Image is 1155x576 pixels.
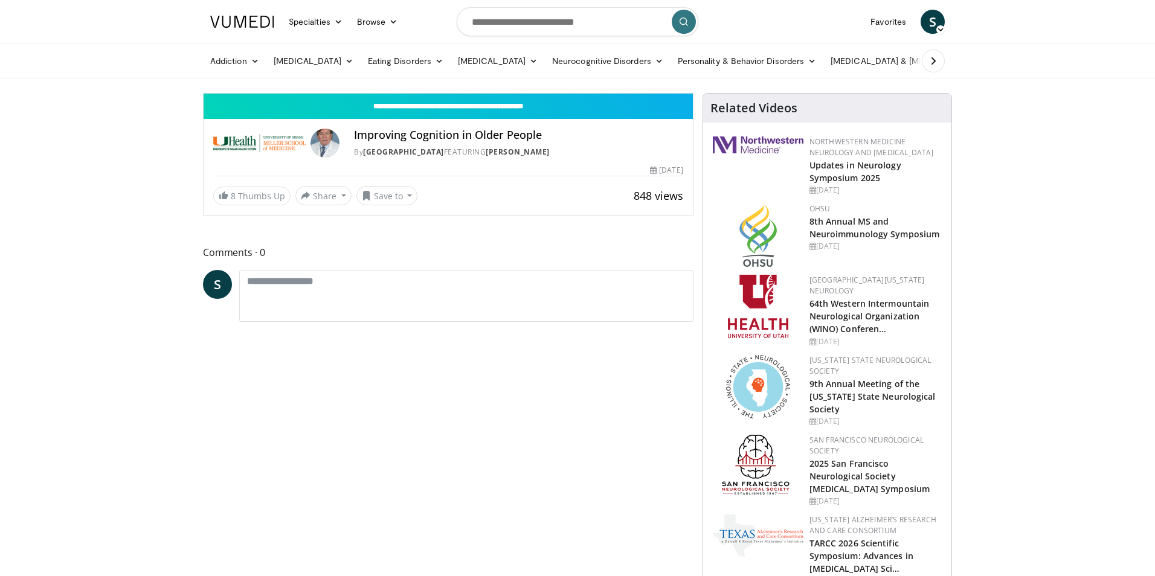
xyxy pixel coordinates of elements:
[809,537,913,574] a: TARCC 2026 Scientific Symposium: Advances in [MEDICAL_DATA] Sci…
[354,129,683,142] h4: Improving Cognition in Older People
[809,241,942,252] div: [DATE]
[310,129,339,158] img: Avatar
[713,514,803,557] img: c78a2266-bcdd-4805-b1c2-ade407285ecb.png.150x105_q85_autocrop_double_scale_upscale_version-0.2.png
[545,49,671,73] a: Neurocognitive Disorders
[363,147,444,157] a: [GEOGRAPHIC_DATA]
[863,10,913,34] a: Favorites
[728,275,788,338] img: f6362829-b0a3-407d-a044-59546adfd345.png.150x105_q85_autocrop_double_scale_upscale_version-0.2.png
[350,10,405,34] a: Browse
[809,378,936,415] a: 9th Annual Meeting of the [US_STATE] State Neurological Society
[671,49,823,73] a: Personality & Behavior Disorders
[809,435,924,456] a: San Francisco Neurological Society
[361,49,451,73] a: Eating Disorders
[809,159,901,184] a: Updates in Neurology Symposium 2025
[809,336,942,347] div: [DATE]
[823,49,996,73] a: [MEDICAL_DATA] & [MEDICAL_DATA]
[809,416,942,427] div: [DATE]
[809,458,930,494] a: 2025 San Francisco Neurological Society [MEDICAL_DATA] Symposium
[650,165,683,176] div: [DATE]
[809,355,931,376] a: [US_STATE] State Neurological Society
[710,101,797,115] h4: Related Videos
[282,10,350,34] a: Specialties
[809,496,942,507] div: [DATE]
[203,245,693,260] span: Comments 0
[809,136,934,158] a: Northwestern Medicine Neurology and [MEDICAL_DATA]
[213,129,306,158] img: University of Miami
[451,49,545,73] a: [MEDICAL_DATA]
[266,49,361,73] a: [MEDICAL_DATA]
[809,216,940,240] a: 8th Annual MS and Neuroimmunology Symposium
[213,187,291,205] a: 8 Thumbs Up
[634,188,683,203] span: 848 views
[809,514,936,536] a: [US_STATE] Alzheimer’s Research and Care Consortium
[726,355,790,418] img: 71a8b48c-8850-4916-bbdd-e2f3ccf11ef9.png.150x105_q85_autocrop_double_scale_upscale_version-0.2.png
[457,7,698,36] input: Search topics, interventions
[739,203,777,267] img: da959c7f-65a6-4fcf-a939-c8c702e0a770.png.150x105_q85_autocrop_double_scale_upscale_version-0.2.png
[486,147,550,157] a: [PERSON_NAME]
[203,270,232,299] a: S
[809,275,925,296] a: [GEOGRAPHIC_DATA][US_STATE] Neurology
[295,186,352,205] button: Share
[809,298,930,334] a: 64th Western Intermountain Neurological Organization (WINO) Conferen…
[203,49,266,73] a: Addiction
[809,203,831,214] a: OHSU
[809,185,942,196] div: [DATE]
[722,435,794,498] img: ad8adf1f-d405-434e-aebe-ebf7635c9b5d.png.150x105_q85_autocrop_double_scale_upscale_version-0.2.png
[210,16,274,28] img: VuMedi Logo
[231,190,236,202] span: 8
[354,147,683,158] div: By FEATURING
[921,10,945,34] a: S
[713,136,803,153] img: 2a462fb6-9365-492a-ac79-3166a6f924d8.png.150x105_q85_autocrop_double_scale_upscale_version-0.2.jpg
[356,186,418,205] button: Save to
